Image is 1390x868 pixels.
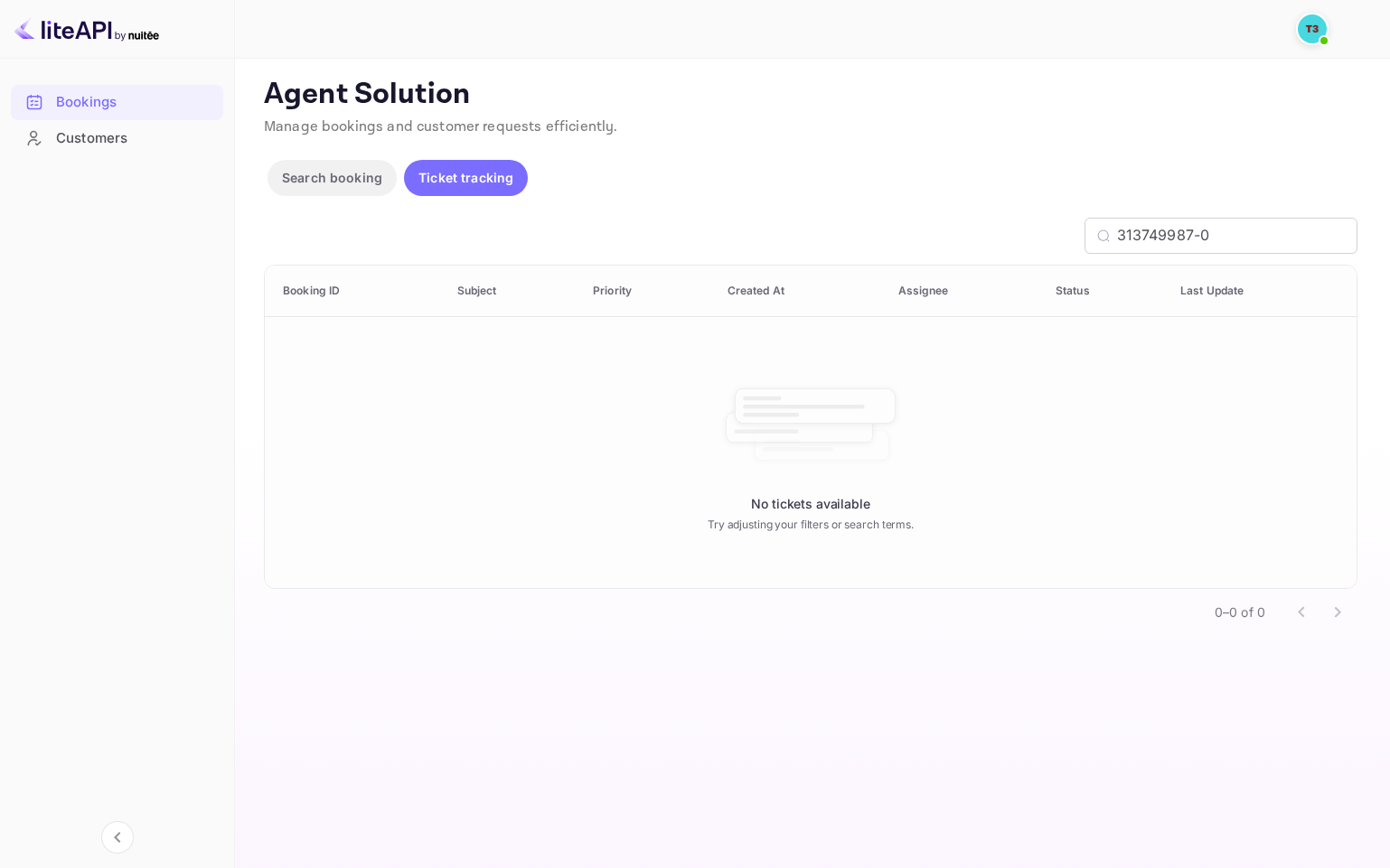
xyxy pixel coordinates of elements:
[751,494,869,513] p: No tickets available
[720,371,901,480] img: No booking found
[56,128,214,149] div: Customers
[713,266,884,317] th: Created At
[282,168,382,187] p: Search booking
[1298,14,1327,43] img: Traveloka 3PS03
[14,14,159,43] img: LiteAPI logo
[264,77,1357,113] p: Agent Solution
[265,266,443,317] th: Booking ID
[1166,266,1357,317] th: Last Update
[1117,218,1358,254] input: Search by Booking ID
[578,266,713,317] th: Priority
[884,266,1041,317] th: Assignee
[56,92,214,113] div: Bookings
[1041,266,1166,317] th: Status
[101,821,134,854] button: Collapse navigation
[708,517,914,533] p: Try adjusting your filters or search terms.
[1215,602,1265,621] p: 0–0 of 0
[11,85,223,120] div: Bookings
[11,121,223,154] a: Customers
[11,85,223,118] a: Bookings
[418,168,513,187] p: Ticket tracking
[443,266,578,317] th: Subject
[264,117,618,136] span: Manage bookings and customer requests efficiently.
[11,121,223,156] div: Customers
